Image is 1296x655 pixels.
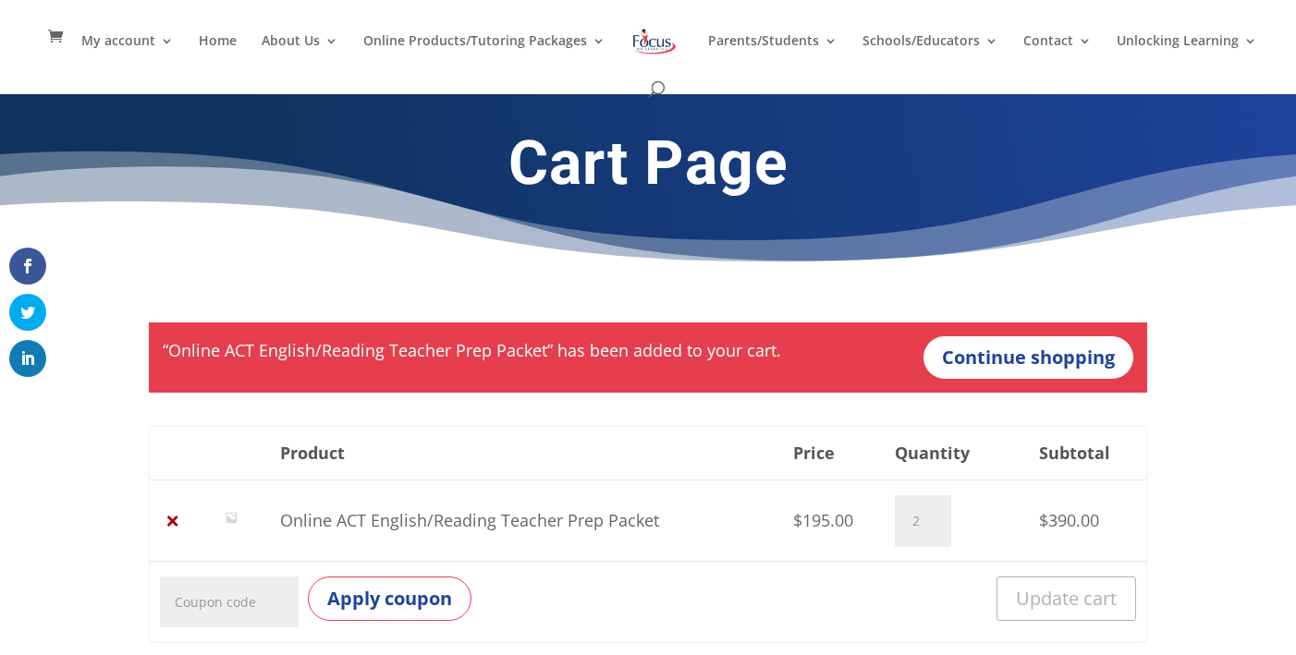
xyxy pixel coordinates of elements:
[1023,34,1092,78] a: Contact
[793,509,853,531] bdi: 195.00
[363,34,605,78] a: Online Products/Tutoring Packages
[783,427,886,480] th: Price
[160,508,185,533] a: Remove Online ACT English/Reading Teacher Prep Packet from cart
[793,509,802,531] span: $
[1117,34,1257,78] a: Unlocking Learning
[630,25,679,58] img: Focus on Learning
[308,576,471,621] button: Apply coupon
[1039,509,1099,531] bdi: 390.00
[270,479,783,561] td: Online ACT English/Reading Teacher Prep Packet
[895,495,950,547] input: Product quantity
[216,503,246,532] img: Placeholder
[923,336,1133,379] a: Continue shopping
[262,34,338,78] a: About Us
[81,34,174,78] a: My account
[862,34,998,78] a: Schools/Educators
[886,427,1030,480] th: Quantity
[1039,509,1048,531] span: $
[708,34,838,78] a: Parents/Students
[149,322,1147,393] div: “Online ACT English/Reading Teacher Prep Packet” has been added to your cart.
[160,576,299,628] input: Coupon code
[270,427,783,480] th: Product
[996,576,1136,621] button: Update cart
[1030,427,1146,480] th: Subtotal
[149,139,1147,198] h1: Cart Page
[199,34,237,78] a: Home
